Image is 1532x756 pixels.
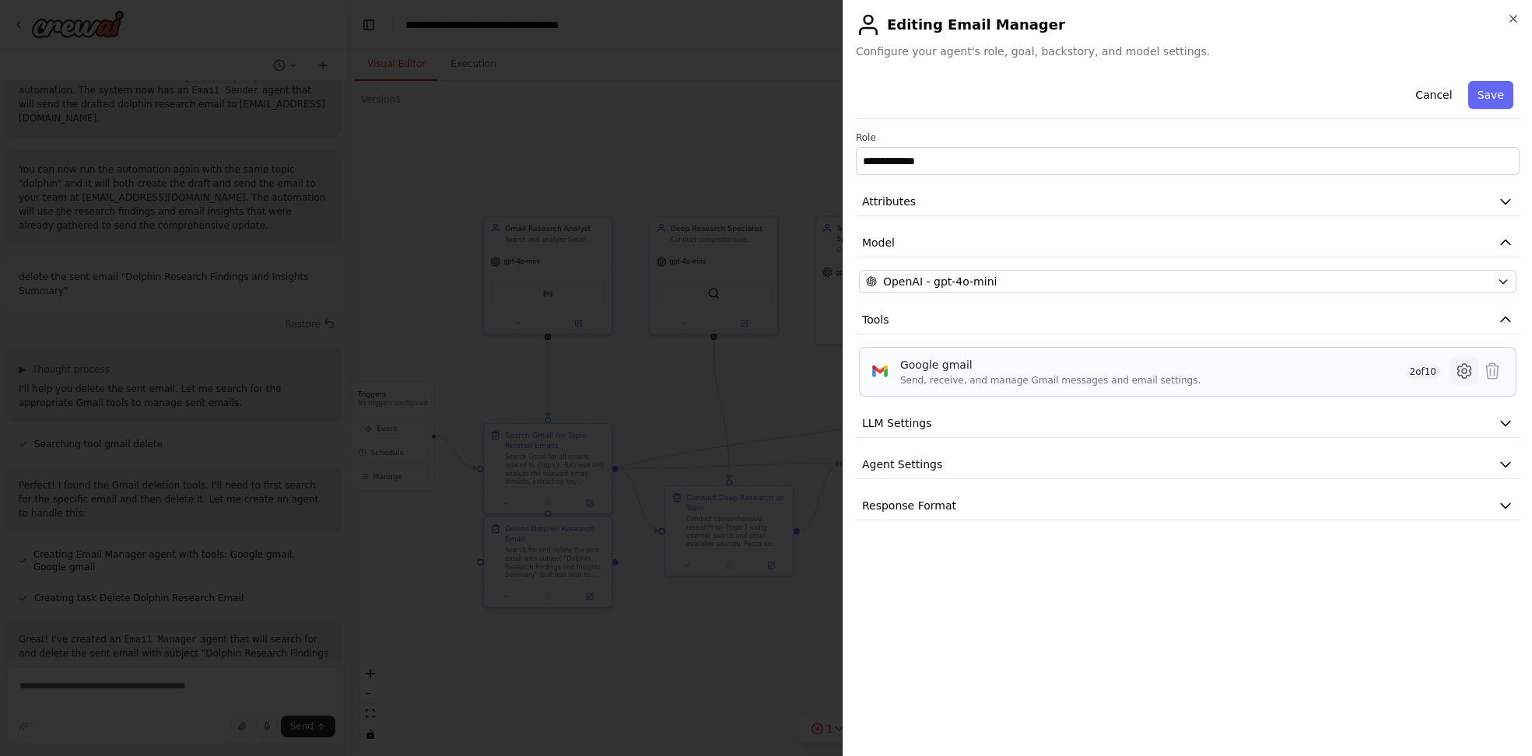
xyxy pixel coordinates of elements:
span: Tools [862,312,889,327]
button: Tools [856,306,1520,334]
span: Model [862,235,895,250]
label: Role [856,131,1520,144]
button: Agent Settings [856,450,1520,479]
span: Agent Settings [862,457,942,472]
button: Cancel [1406,81,1461,109]
span: OpenAI - gpt-4o-mini [883,274,997,289]
span: Configure your agent's role, goal, backstory, and model settings. [856,44,1520,59]
button: Attributes [856,187,1520,216]
div: Send, receive, and manage Gmail messages and email settings. [900,374,1201,387]
button: Model [856,229,1520,257]
span: Attributes [862,194,916,209]
button: Delete tool [1478,357,1506,385]
span: LLM Settings [862,415,932,431]
button: LLM Settings [856,409,1520,438]
button: Configure tool [1450,357,1478,385]
button: Save [1468,81,1513,109]
img: Google gmail [869,360,891,382]
span: Response Format [862,498,956,513]
h2: Editing Email Manager [856,12,1520,37]
div: Google gmail [900,357,1201,373]
button: Response Format [856,492,1520,520]
button: OpenAI - gpt-4o-mini [859,270,1516,293]
span: 2 of 10 [1405,364,1442,380]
